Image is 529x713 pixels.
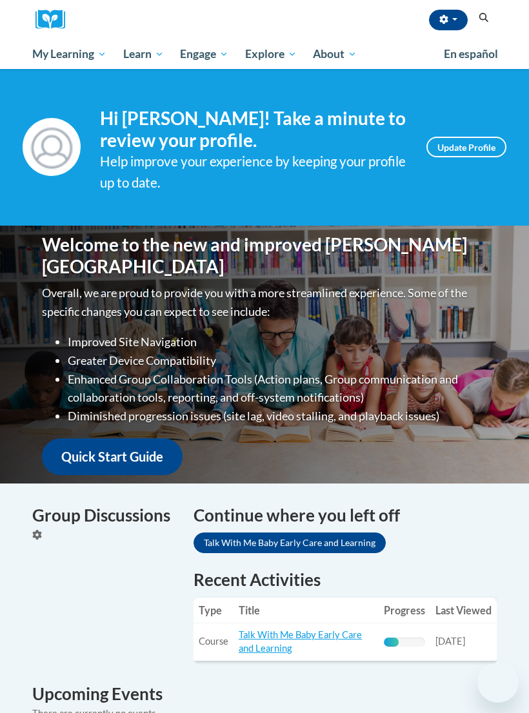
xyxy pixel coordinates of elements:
[68,370,487,407] li: Enhanced Group Collaboration Tools (Action plans, Group communication and collaboration tools, re...
[24,39,115,69] a: My Learning
[237,39,305,69] a: Explore
[100,108,407,151] h4: Hi [PERSON_NAME]! Take a minute to review your profile.
[100,151,407,193] div: Help improve your experience by keeping your profile up to date.
[68,351,487,370] li: Greater Device Compatibility
[426,137,506,157] a: Update Profile
[23,39,506,69] div: Main menu
[474,10,494,26] button: Search
[239,629,362,654] a: Talk With Me Baby Early Care and Learning
[23,118,81,176] img: Profile Image
[115,39,172,69] a: Learn
[123,46,164,62] span: Learn
[35,10,74,30] img: Logo brand
[32,503,174,528] h4: Group Discussions
[379,598,430,623] th: Progress
[194,503,497,528] h4: Continue where you left off
[313,46,357,62] span: About
[194,532,386,553] a: Talk With Me Baby Early Care and Learning
[199,636,228,647] span: Course
[305,39,366,69] a: About
[42,438,183,475] a: Quick Start Guide
[68,333,487,351] li: Improved Site Navigation
[32,46,106,62] span: My Learning
[435,41,506,68] a: En español
[477,661,519,703] iframe: Button to launch messaging window
[435,636,465,647] span: [DATE]
[194,598,234,623] th: Type
[384,638,399,647] div: Progress, %
[194,568,497,591] h1: Recent Activities
[430,598,497,623] th: Last Viewed
[42,234,487,277] h1: Welcome to the new and improved [PERSON_NAME][GEOGRAPHIC_DATA]
[245,46,297,62] span: Explore
[444,47,498,61] span: En español
[429,10,468,30] button: Account Settings
[172,39,237,69] a: Engage
[180,46,228,62] span: Engage
[42,284,487,321] p: Overall, we are proud to provide you with a more streamlined experience. Some of the specific cha...
[35,10,74,30] a: Cox Campus
[234,598,379,623] th: Title
[68,407,487,425] li: Diminished progression issues (site lag, video stalling, and playback issues)
[32,681,497,707] h4: Upcoming Events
